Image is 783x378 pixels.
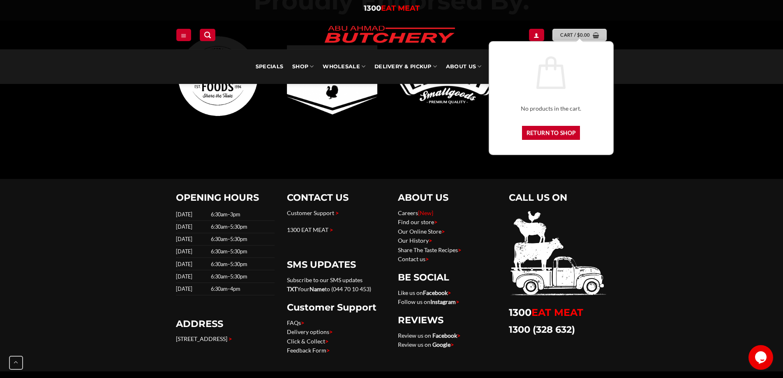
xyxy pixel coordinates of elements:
span: > [448,289,451,296]
a: 1300 EAT MEAT [287,226,328,233]
a: Menu [176,29,191,41]
p: No products in the cart. [498,104,605,114]
a: Our Online Store> [398,228,445,235]
td: [DATE] [176,221,208,233]
h2: CONTACT US [287,192,386,204]
a: Search [200,29,215,41]
td: 6:30am–5:30pm [208,258,275,270]
a: Find our store> [398,218,437,225]
td: 6:30am–3pm [208,209,275,221]
h2: OPENING HOURS [176,192,275,204]
span: 1300 [364,4,381,13]
a: Our History> [398,237,432,244]
p: Subscribe to our SMS updates Your to (044 70 10 453) [287,276,386,294]
h2: SMS UPDATES [287,259,386,271]
iframe: chat widget [748,345,775,370]
span: > [450,341,454,348]
a: Instagram [430,298,456,305]
span: > [301,319,304,326]
a: [STREET_ADDRESS] [176,335,227,342]
span: > [229,335,232,342]
a: Google [432,341,450,348]
a: Customer Support [287,209,334,216]
h2: BE SOCIAL [398,271,497,283]
img: Abu Ahmad Butchery [318,21,462,49]
h2: REVIEWS [398,314,497,326]
strong: Name [310,285,325,292]
span: > [457,332,460,339]
span: {New} [418,209,433,216]
a: SHOP [292,49,314,84]
td: 6:30am–5:30pm [208,270,275,283]
a: Facebook [423,289,448,296]
span: > [326,347,330,354]
td: 6:30am–4pm [208,283,275,295]
td: [DATE] [176,258,208,270]
span: EAT MEAT [381,4,420,13]
td: [DATE] [176,246,208,258]
a: Careers{New} [398,209,433,216]
a: 1300 (328 632) [509,324,575,335]
a: Delivery options> [287,328,333,335]
h2: ABOUT US [398,192,497,204]
span: > [434,218,437,225]
h2: ADDRESS [176,318,275,330]
a: About Us [446,49,481,84]
td: [DATE] [176,209,208,221]
td: [DATE] [176,270,208,283]
a: FAQs> [287,319,304,326]
a: Feedback Form> [287,347,330,354]
a: Contact us> [398,255,429,262]
a: Delivery & Pickup [374,49,437,84]
a: 1300EAT MEAT [364,4,420,13]
h2: Customer Support [287,301,386,313]
a: View cart [552,29,607,41]
a: Return to shop [522,126,580,140]
a: Login [529,29,544,41]
span: > [441,228,445,235]
a: Facebook [432,332,457,339]
td: 6:30am–5:30pm [208,246,275,258]
span: > [335,209,339,216]
span: > [429,237,432,244]
td: [DATE] [176,233,208,246]
a: Specials [256,49,283,84]
a: Share The Taste Recipes> [398,246,461,253]
span: > [325,338,328,345]
a: Click & Collect> [287,338,328,345]
strong: TXT [287,285,297,292]
span: > [329,328,333,335]
bdi: 0.00 [577,32,590,37]
td: 6:30am–5:30pm [208,233,275,246]
span: $ [577,31,580,39]
p: Like us on Follow us on [398,288,497,307]
a: Wholesale [323,49,365,84]
span: > [425,255,429,262]
h2: CALL US ON [509,192,607,204]
span: > [456,298,459,305]
img: 1300eatmeat.png [509,209,607,299]
button: Go to top [9,356,23,370]
span: EAT MEAT [531,306,583,318]
span: > [458,246,461,253]
span: Cart / [560,31,590,39]
span: > [330,226,333,233]
a: 1300EAT MEAT [509,306,583,318]
p: Review us on Review us on [398,331,497,350]
td: 6:30am–5:30pm [208,221,275,233]
td: [DATE] [176,283,208,295]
